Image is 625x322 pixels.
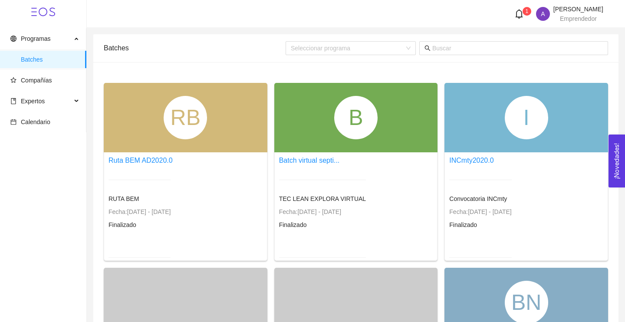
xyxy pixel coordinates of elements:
[526,8,529,14] span: 1
[449,221,477,228] span: Finalizado
[10,119,16,125] span: calendar
[109,221,136,228] span: Finalizado
[449,157,493,164] a: INCmty2020.0
[609,135,625,187] button: Open Feedback Widget
[164,96,207,139] div: RB
[109,195,139,202] span: RUTA BEM
[10,36,16,42] span: global
[541,7,545,21] span: A
[279,208,341,215] span: Fecha: [DATE] - [DATE]
[21,77,52,84] span: Compañías
[505,96,548,139] div: I
[109,208,171,215] span: Fecha: [DATE] - [DATE]
[560,15,597,22] span: Emprendedor
[424,45,431,51] span: search
[523,7,531,16] sup: 1
[104,36,286,60] div: Batches
[553,6,603,13] span: [PERSON_NAME]
[334,96,378,139] div: B
[279,157,340,164] a: Batch virtual septi...
[10,77,16,83] span: star
[514,9,524,19] span: bell
[449,195,507,202] span: Convocatoria INCmty
[21,118,50,125] span: Calendario
[279,221,307,228] span: Finalizado
[432,43,603,53] input: Buscar
[10,98,16,104] span: book
[21,98,45,105] span: Expertos
[21,51,79,68] span: Batches
[279,195,366,202] span: TEC LEAN EXPLORA VIRTUAL
[449,208,511,215] span: Fecha: [DATE] - [DATE]
[109,157,173,164] a: Ruta BEM AD2020.0
[21,35,50,42] span: Programas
